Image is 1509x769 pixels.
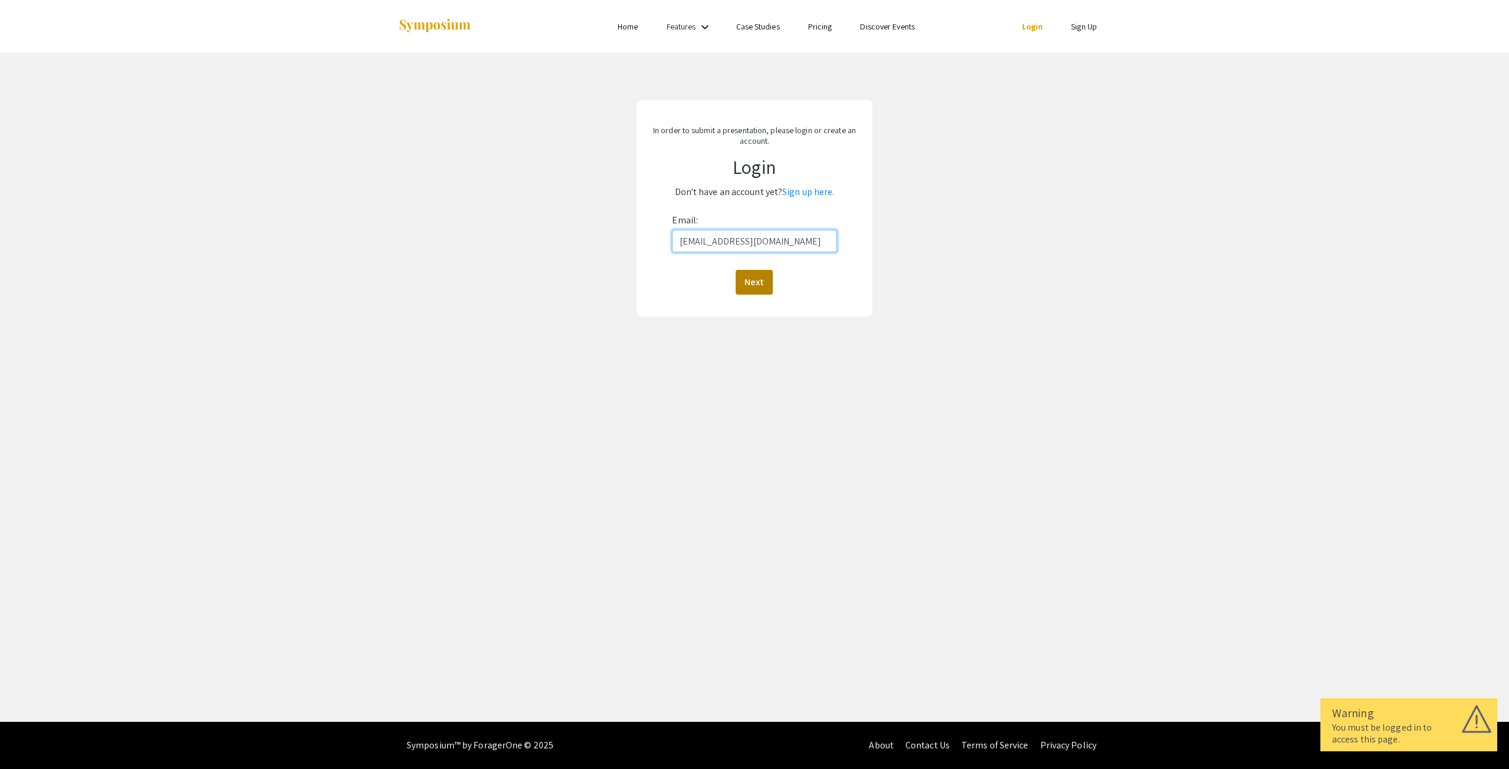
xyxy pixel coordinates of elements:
a: Pricing [808,21,832,32]
label: Email: [672,211,698,230]
div: You must be logged in to access this page. [1332,722,1485,745]
button: Next [736,270,773,295]
a: Features [667,21,696,32]
a: Login [1022,21,1043,32]
a: About [869,739,894,751]
div: Symposium™ by ForagerOne © 2025 [407,722,553,769]
p: In order to submit a presentation, please login or create an account. [652,125,858,146]
h1: Login [652,156,858,178]
a: Contact Us [905,739,950,751]
img: Symposium by ForagerOne [398,18,472,34]
mat-icon: Expand Features list [698,20,712,34]
div: Warning [1332,704,1485,722]
a: Sign Up [1071,21,1097,32]
a: Home [618,21,638,32]
a: Terms of Service [961,739,1029,751]
a: Discover Events [860,21,915,32]
p: Don't have an account yet? [652,183,858,202]
a: Sign up here. [782,186,834,198]
a: Case Studies [736,21,780,32]
a: Privacy Policy [1040,739,1096,751]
